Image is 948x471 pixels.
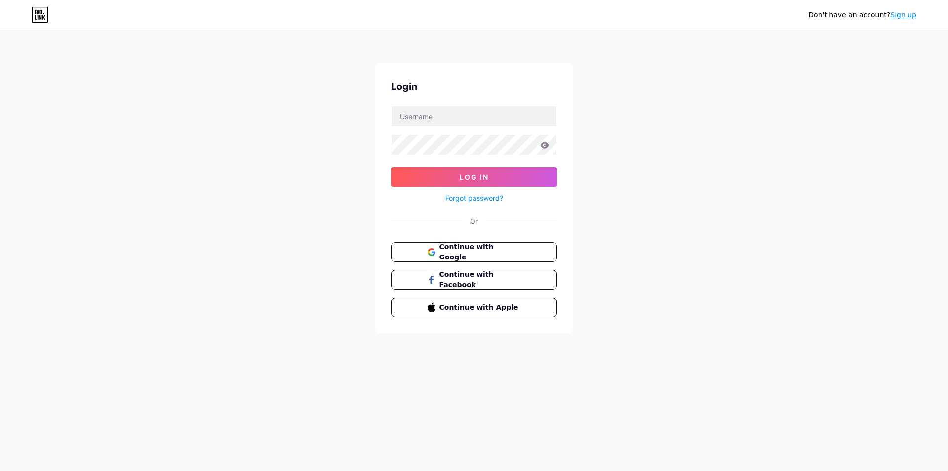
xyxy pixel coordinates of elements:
[439,302,521,313] span: Continue with Apple
[470,216,478,226] div: Or
[391,79,557,94] div: Login
[445,193,503,203] a: Forgot password?
[391,167,557,187] button: Log In
[890,11,916,19] a: Sign up
[391,298,557,317] button: Continue with Apple
[460,173,489,181] span: Log In
[391,270,557,290] button: Continue with Facebook
[439,269,521,290] span: Continue with Facebook
[808,10,916,20] div: Don't have an account?
[391,242,557,262] button: Continue with Google
[392,106,556,126] input: Username
[439,242,521,262] span: Continue with Google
